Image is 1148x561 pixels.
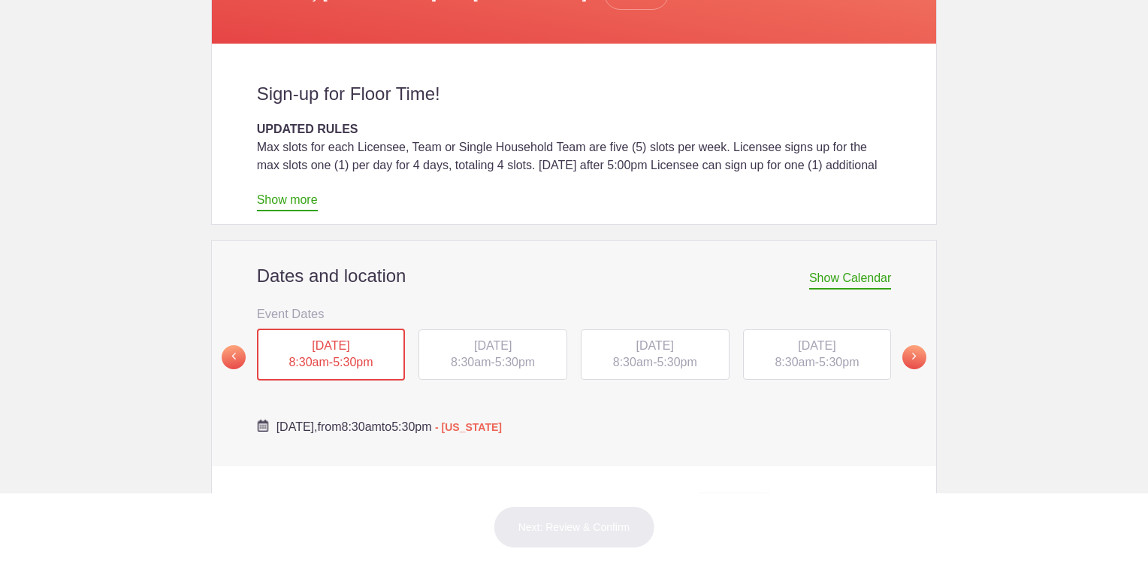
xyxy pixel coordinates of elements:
a: Show more [257,193,318,211]
span: [DATE] [312,339,349,352]
span: [DATE] [798,339,835,352]
button: Next: Review & Confirm [494,506,655,548]
span: [DATE] [636,339,674,352]
div: Show All Spots [687,493,780,520]
button: [DATE] 8:30am-5:30pm [580,329,730,381]
span: from to [276,420,502,433]
span: - [US_STATE] [435,421,502,433]
span: 8:30am [613,356,653,368]
div: Show Open Spots [787,493,896,520]
div: - [743,329,892,381]
h3: Event Dates [257,302,892,325]
div: - [257,329,406,381]
span: 5:30pm [495,356,535,368]
span: 5:30pm [819,356,859,368]
div: - [581,329,730,381]
button: [DATE] 8:30am-5:30pm [256,328,406,382]
span: [DATE] [474,339,512,352]
span: 5:30pm [333,356,373,368]
span: Show Calendar [809,271,891,290]
h2: Sign-up for Floor Time! [257,83,892,105]
span: [DATE], [276,420,318,433]
span: 8:30am [451,356,491,368]
div: Max slots for each Licensee, Team or Single Household Team are five (5) slots per week. Licensee ... [257,138,892,211]
button: [DATE] 8:30am-5:30pm [742,329,893,381]
span: 5:30pm [391,420,431,433]
strong: UPDATED RULES [257,123,358,135]
span: 8:30am [775,356,814,368]
div: - [418,329,567,381]
span: 8:30am [289,356,328,368]
span: 8:30am [341,420,381,433]
h2: Dates and location [257,265,892,287]
span: 5:30pm [657,356,696,368]
img: Cal purple [257,420,269,432]
button: [DATE] 8:30am-5:30pm [418,329,568,381]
